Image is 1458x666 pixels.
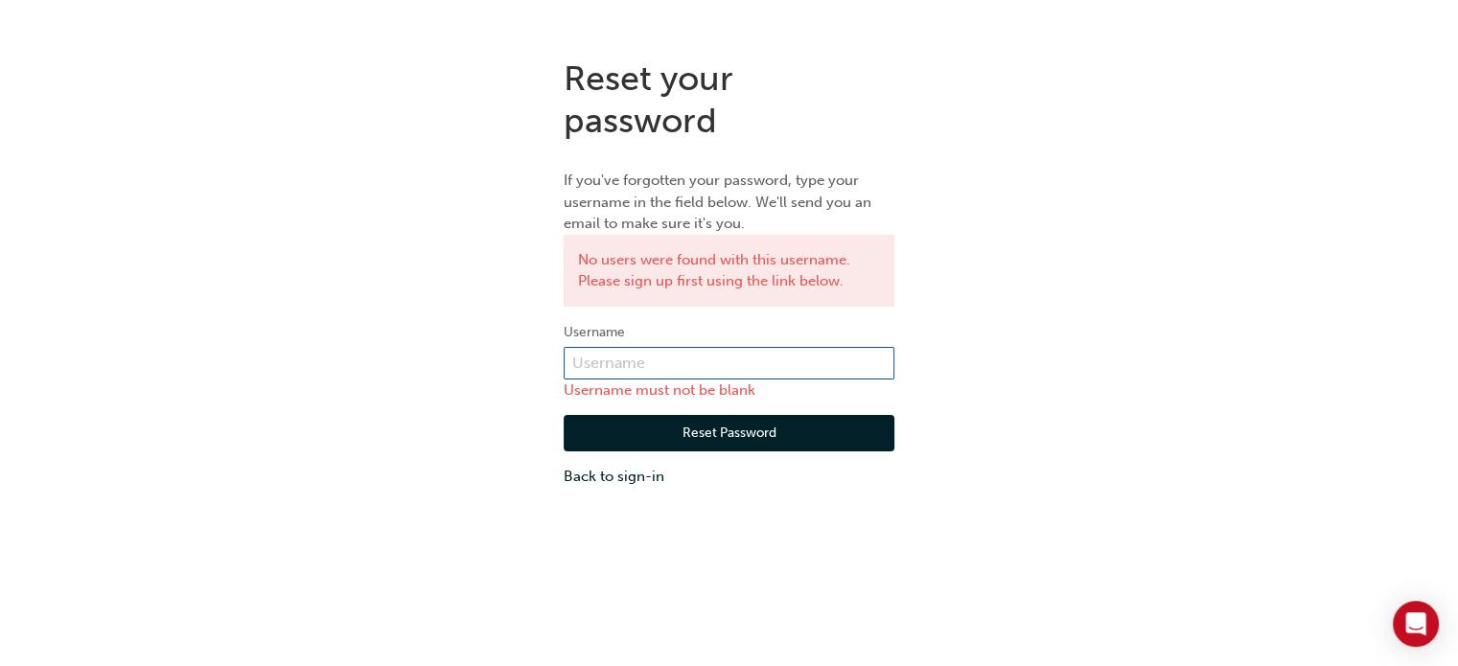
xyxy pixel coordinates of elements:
h1: Reset your password [564,57,894,141]
button: Reset Password [564,415,894,451]
a: Back to sign-in [564,466,894,488]
div: No users were found with this username. Please sign up first using the link below. [564,235,894,307]
p: If you've forgotten your password, type your username in the field below. We'll send you an email... [564,170,894,235]
p: Username must not be blank [564,379,894,402]
div: Open Intercom Messenger [1393,601,1439,647]
label: Username [564,321,894,344]
input: Username [564,347,894,379]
